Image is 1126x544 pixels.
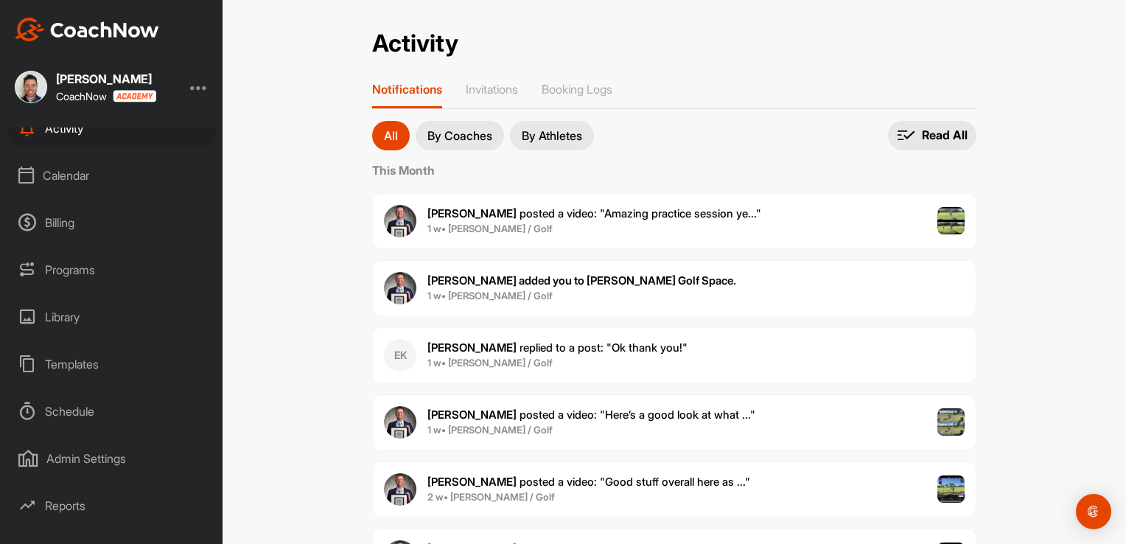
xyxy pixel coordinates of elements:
[56,73,156,85] div: [PERSON_NAME]
[427,341,688,355] span: replied to a post : "Ok thank you!"
[416,121,504,150] button: By Coaches
[522,130,582,142] p: By Athletes
[427,206,517,220] b: [PERSON_NAME]
[8,393,216,430] div: Schedule
[427,223,553,234] b: 1 w • [PERSON_NAME] / Golf
[427,341,517,355] b: [PERSON_NAME]
[542,82,612,97] p: Booking Logs
[372,121,410,150] button: All
[427,424,553,436] b: 1 w • [PERSON_NAME] / Golf
[8,110,216,147] div: Activity
[427,408,755,422] span: posted a video : " Here’s a good look at what ... "
[372,82,442,97] p: Notifications
[8,487,216,524] div: Reports
[15,71,47,103] img: square_ccc9907f859b42a780eb4866a06a4462.jpg
[372,29,458,58] h2: Activity
[384,130,398,142] p: All
[510,121,594,150] button: By Athletes
[8,440,216,477] div: Admin Settings
[8,299,216,335] div: Library
[427,491,555,503] b: 2 w • [PERSON_NAME] / Golf
[427,290,553,301] b: 1 w • [PERSON_NAME] / Golf
[937,408,965,436] img: post image
[372,161,976,179] label: This Month
[113,90,156,102] img: CoachNow acadmey
[384,406,416,439] img: user avatar
[8,251,216,288] div: Programs
[922,128,968,143] p: Read All
[1076,494,1111,529] div: Open Intercom Messenger
[427,408,517,422] b: [PERSON_NAME]
[427,273,736,287] b: [PERSON_NAME] added you to [PERSON_NAME] Golf Space.
[384,205,416,237] img: user avatar
[8,346,216,383] div: Templates
[427,357,553,369] b: 1 w • [PERSON_NAME] / Golf
[384,473,416,506] img: user avatar
[466,82,518,97] p: Invitations
[937,475,965,503] img: post image
[384,272,416,304] img: user avatar
[427,206,761,220] span: posted a video : " Amazing practice session ye... "
[15,18,159,41] img: CoachNow
[937,207,965,235] img: post image
[8,204,216,241] div: Billing
[427,475,750,489] span: posted a video : " Good stuff overall here as ... "
[384,339,416,372] div: EK
[8,157,216,194] div: Calendar
[427,130,492,142] p: By Coaches
[427,475,517,489] b: [PERSON_NAME]
[56,90,156,102] div: CoachNow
